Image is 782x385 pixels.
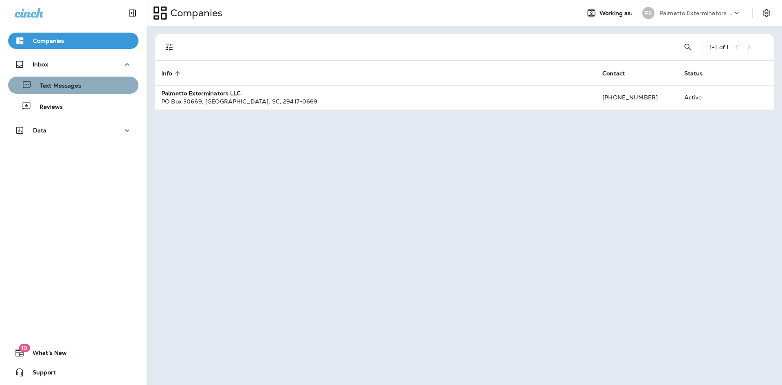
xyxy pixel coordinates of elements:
[8,345,138,361] button: 19What's New
[600,10,634,17] span: Working as:
[602,70,625,77] span: Contact
[602,94,658,101] span: [PHONE_NUMBER]
[121,5,144,21] button: Collapse Sidebar
[710,44,729,51] div: 1 - 1 of 1
[161,90,241,97] strong: Palmetto Exterminators LLC
[32,82,81,90] p: Text Messages
[678,85,730,110] td: Active
[642,7,655,19] div: PE
[684,70,714,77] span: Status
[602,70,635,77] span: Contact
[161,70,172,77] span: Info
[759,6,774,20] button: Settings
[24,350,67,359] span: What's New
[8,56,138,73] button: Inbox
[8,77,138,94] button: Text Messages
[8,364,138,381] button: Support
[684,70,703,77] span: Status
[680,39,696,55] button: Search Companies
[33,127,47,134] p: Data
[19,344,30,352] span: 19
[8,122,138,139] button: Data
[161,39,178,55] button: Filters
[167,7,222,19] p: Companies
[161,97,589,106] div: PO Box 30669 , [GEOGRAPHIC_DATA] , SC , 29417-0669
[33,61,48,68] p: Inbox
[24,369,56,379] span: Support
[31,103,63,111] p: Reviews
[8,33,138,49] button: Companies
[659,10,733,16] p: Palmetto Exterminators LLC
[33,37,64,44] p: Companies
[161,70,183,77] span: Info
[8,98,138,115] button: Reviews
